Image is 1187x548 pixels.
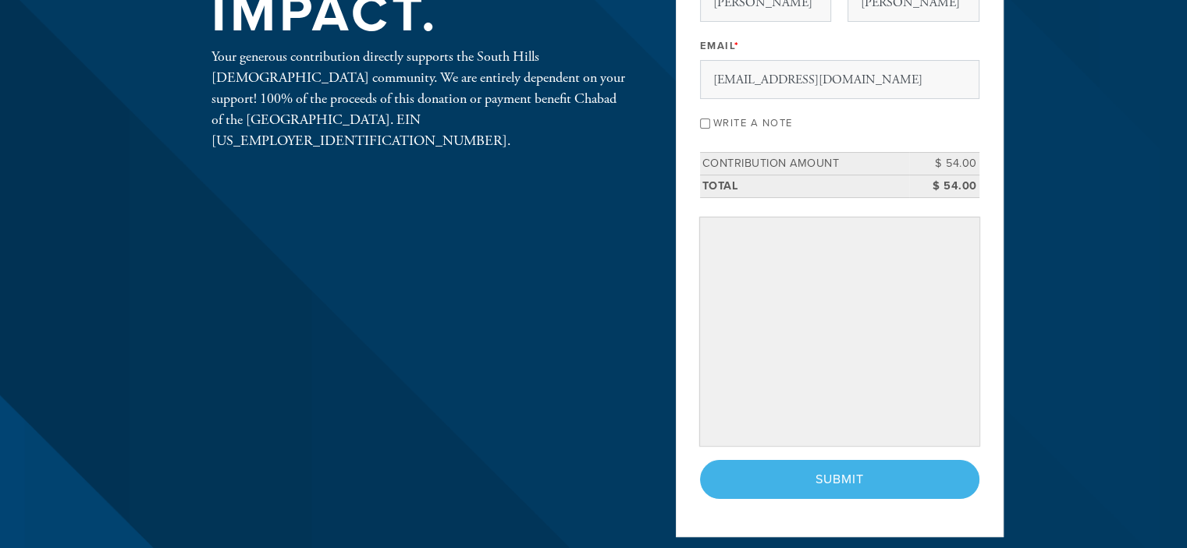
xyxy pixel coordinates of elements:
[703,221,976,443] iframe: Secure payment input frame
[700,153,909,175] td: Contribution Amount
[909,153,979,175] td: $ 54.00
[713,117,793,129] label: Write a note
[211,46,625,151] div: Your generous contribution directly supports the South Hills [DEMOGRAPHIC_DATA] community. We are...
[909,175,979,197] td: $ 54.00
[700,175,909,197] td: Total
[700,39,740,53] label: Email
[734,40,740,52] span: This field is required.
